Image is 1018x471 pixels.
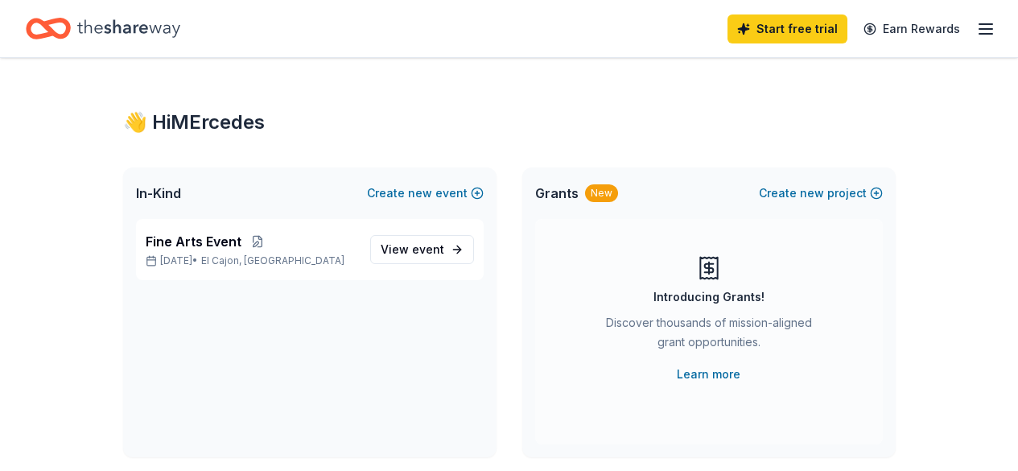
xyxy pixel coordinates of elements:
[381,240,444,259] span: View
[854,14,970,43] a: Earn Rewards
[367,184,484,203] button: Createnewevent
[653,287,765,307] div: Introducing Grants!
[800,184,824,203] span: new
[26,10,180,48] a: Home
[201,254,344,267] span: El Cajon, [GEOGRAPHIC_DATA]
[535,184,579,203] span: Grants
[123,109,896,135] div: 👋 Hi MErcedes
[136,184,181,203] span: In-Kind
[677,365,740,384] a: Learn more
[146,232,241,251] span: Fine Arts Event
[412,242,444,256] span: event
[585,184,618,202] div: New
[408,184,432,203] span: new
[600,313,818,358] div: Discover thousands of mission-aligned grant opportunities.
[146,254,357,267] p: [DATE] •
[727,14,847,43] a: Start free trial
[370,235,474,264] a: View event
[759,184,883,203] button: Createnewproject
